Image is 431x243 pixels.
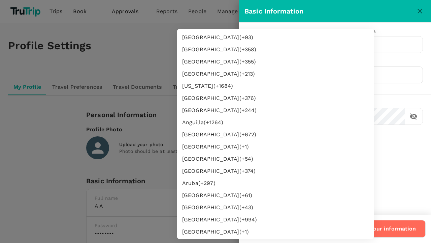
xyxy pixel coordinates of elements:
[177,44,374,56] li: [GEOGRAPHIC_DATA] (+ 358 )
[177,56,374,68] li: [GEOGRAPHIC_DATA] (+ 355 )
[177,177,374,189] li: Aruba (+ 297 )
[177,141,374,153] li: [GEOGRAPHIC_DATA] (+ 1 )
[177,153,374,165] li: [GEOGRAPHIC_DATA] (+ 54 )
[177,201,374,214] li: [GEOGRAPHIC_DATA] (+ 43 )
[177,31,374,44] li: [GEOGRAPHIC_DATA] (+ 93 )
[177,104,374,116] li: [GEOGRAPHIC_DATA] (+ 244 )
[177,68,374,80] li: [GEOGRAPHIC_DATA] (+ 213 )
[177,226,374,238] li: [GEOGRAPHIC_DATA] (+ 1 )
[177,165,374,177] li: [GEOGRAPHIC_DATA] (+ 374 )
[177,92,374,104] li: [GEOGRAPHIC_DATA] (+ 376 )
[177,116,374,129] li: Anguilla (+ 1264 )
[177,80,374,92] li: [US_STATE] (+ 1684 )
[177,214,374,226] li: [GEOGRAPHIC_DATA] (+ 994 )
[177,129,374,141] li: [GEOGRAPHIC_DATA] (+ 672 )
[177,189,374,201] li: [GEOGRAPHIC_DATA] (+ 61 )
